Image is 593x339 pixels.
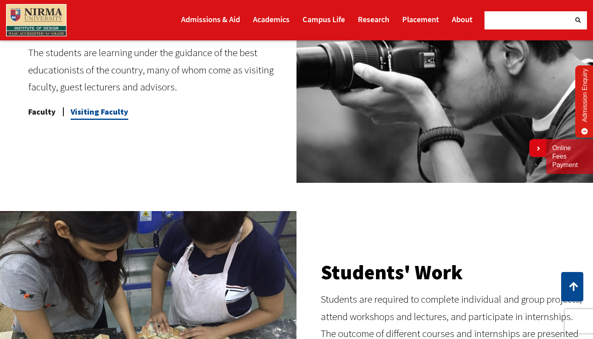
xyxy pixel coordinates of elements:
h2: Students' Work [321,262,585,282]
div: The students are learning under the guidance of the best educationists of the country, many of wh... [28,44,284,96]
a: Online Fees Payment [552,144,587,169]
a: Research [358,11,389,27]
a: Visiting Faculty [71,104,128,120]
a: Placement [402,11,439,27]
a: Faculty [28,104,56,120]
a: Campus Life [303,11,345,27]
img: main_logo [6,4,67,36]
a: Academics [253,11,290,27]
a: About [452,11,472,27]
a: Admissions & Aid [181,11,240,27]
